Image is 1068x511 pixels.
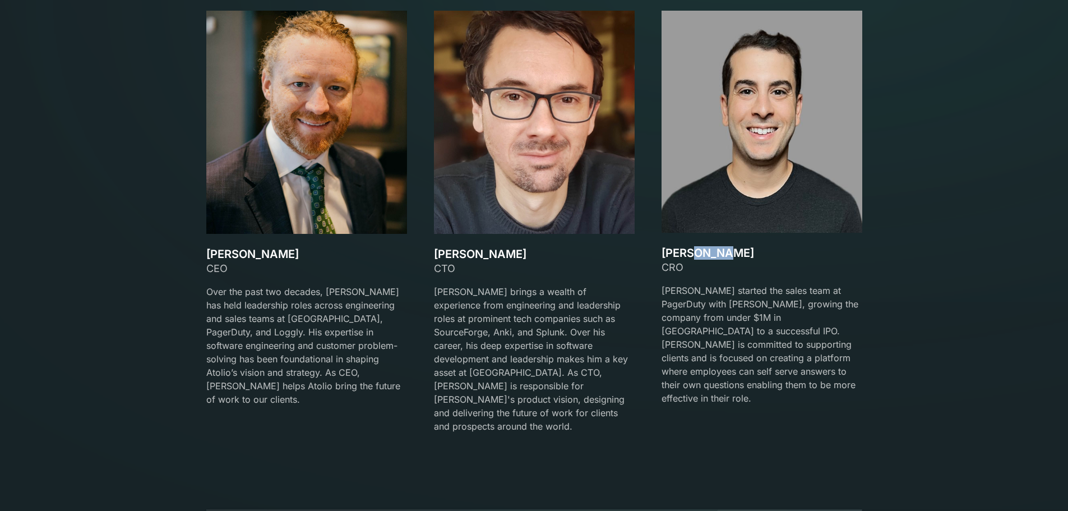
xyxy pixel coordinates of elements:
[206,285,407,406] p: Over the past two decades, [PERSON_NAME] has held leadership roles across engineering and sales t...
[206,11,407,234] img: team
[1012,457,1068,511] iframe: Chat Widget
[662,284,862,405] p: [PERSON_NAME] started the sales team at PagerDuty with [PERSON_NAME], growing the company from un...
[662,246,862,260] h3: [PERSON_NAME]
[662,11,862,233] img: team
[434,247,635,261] h3: [PERSON_NAME]
[434,261,635,276] div: CTO
[662,260,862,275] div: CRO
[434,285,635,433] p: [PERSON_NAME] brings a wealth of experience from engineering and leadership roles at prominent te...
[206,247,407,261] h3: [PERSON_NAME]
[434,11,635,234] img: team
[206,261,407,276] div: CEO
